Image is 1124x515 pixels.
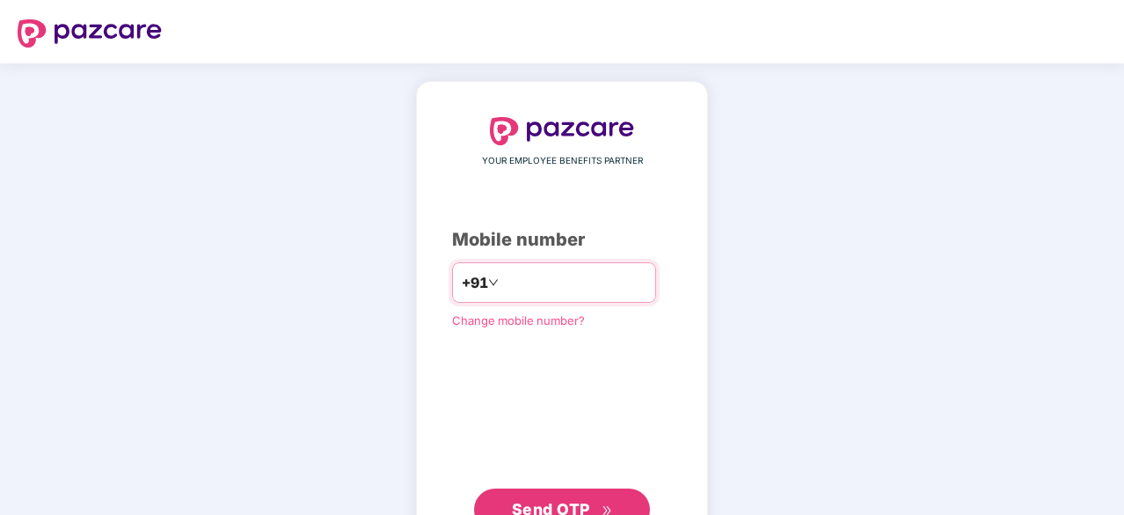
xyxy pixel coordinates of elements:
div: Mobile number [452,226,672,254]
a: Change mobile number? [452,313,585,327]
img: logo [18,19,162,48]
img: logo [490,117,634,145]
span: +91 [462,272,488,294]
span: YOUR EMPLOYEE BENEFITS PARTNER [482,154,643,168]
span: down [488,277,499,288]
